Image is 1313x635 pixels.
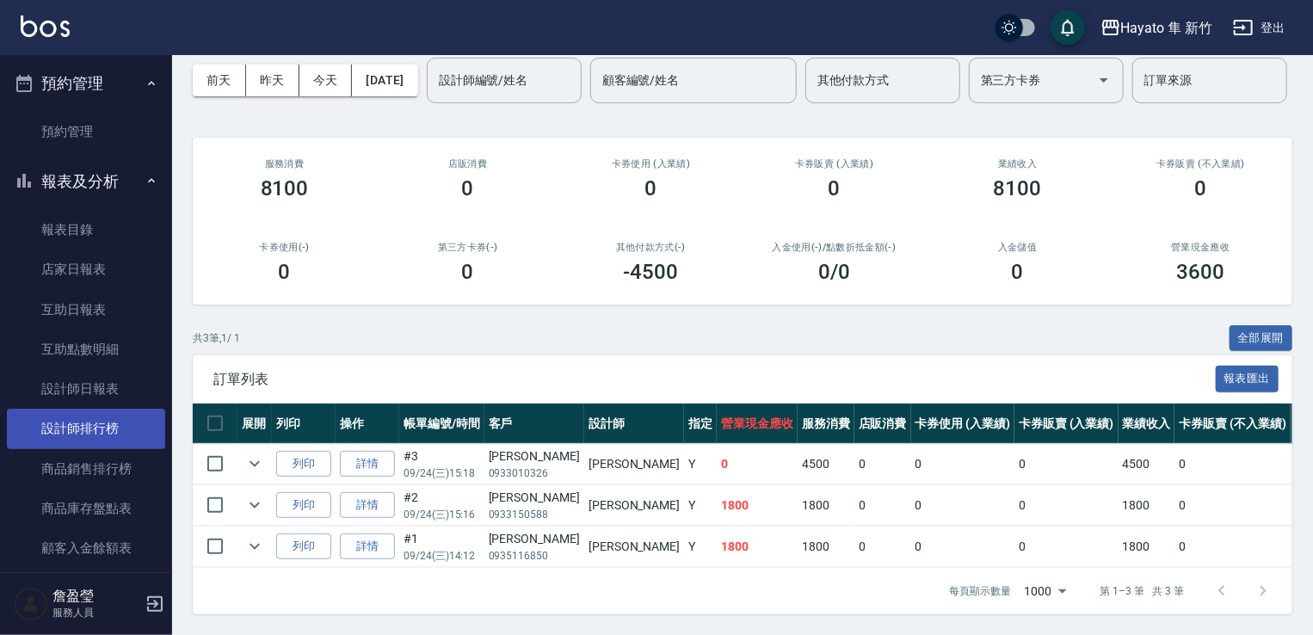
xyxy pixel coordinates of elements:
td: #3 [399,444,484,484]
button: 全部展開 [1230,325,1293,352]
h3: 3600 [1177,260,1225,284]
a: 互助點數明細 [7,330,165,369]
td: 0 [854,527,911,567]
p: 第 1–3 筆 共 3 筆 [1100,583,1184,599]
th: 列印 [272,404,336,444]
td: 1800 [1119,527,1175,567]
td: Y [684,527,717,567]
td: 1800 [798,527,854,567]
th: 指定 [684,404,717,444]
a: 預約管理 [7,112,165,151]
a: 報表目錄 [7,210,165,250]
td: #1 [399,527,484,567]
td: 0 [1174,485,1290,526]
h3: 0 [279,260,291,284]
h2: 卡券使用(-) [213,242,355,253]
p: 共 3 筆, 1 / 1 [193,330,240,346]
a: 詳情 [340,451,395,478]
td: 0 [911,485,1015,526]
button: 列印 [276,492,331,519]
h2: 卡券販賣 (入業績) [763,158,905,170]
p: 0933150588 [489,507,580,522]
th: 帳單編號/時間 [399,404,484,444]
a: 設計師排行榜 [7,409,165,448]
th: 操作 [336,404,399,444]
th: 設計師 [584,404,684,444]
th: 店販消費 [854,404,911,444]
p: 09/24 (三) 15:16 [404,507,480,522]
h3: 0 [462,260,474,284]
button: expand row [242,492,268,518]
td: 1800 [1119,485,1175,526]
h3: 8100 [994,176,1042,200]
td: 1800 [798,485,854,526]
h3: 0 [645,176,657,200]
td: #2 [399,485,484,526]
p: 服務人員 [52,605,140,620]
p: 09/24 (三) 15:18 [404,465,480,481]
h2: 卡券使用 (入業績) [580,158,722,170]
td: [PERSON_NAME] [584,485,684,526]
h3: 服務消費 [213,158,355,170]
p: 每頁顯示數量 [949,583,1011,599]
h3: -4500 [624,260,679,284]
th: 卡券販賣 (不入業績) [1174,404,1290,444]
h2: 入金儲值 [946,242,1088,253]
div: [PERSON_NAME] [489,489,580,507]
button: 預約管理 [7,61,165,106]
td: 0 [854,444,911,484]
a: 商品庫存盤點表 [7,489,165,528]
div: 1000 [1018,568,1073,614]
button: 列印 [276,451,331,478]
img: Person [14,587,48,621]
td: Y [684,444,717,484]
th: 卡券販賣 (入業績) [1014,404,1119,444]
div: Hayato 隼 新竹 [1121,17,1212,39]
button: 列印 [276,533,331,560]
th: 卡券使用 (入業績) [911,404,1015,444]
a: 店家日報表 [7,250,165,289]
h5: 詹盈瑩 [52,588,140,605]
button: expand row [242,451,268,477]
button: Open [1090,66,1118,94]
td: 4500 [1119,444,1175,484]
h3: 0 [829,176,841,200]
h3: 0 /0 [818,260,850,284]
th: 客戶 [484,404,584,444]
h2: 卡券販賣 (不入業績) [1130,158,1272,170]
td: 1800 [717,527,798,567]
th: 服務消費 [798,404,854,444]
h3: 0 [462,176,474,200]
h2: 店販消費 [397,158,539,170]
button: Hayato 隼 新竹 [1094,10,1219,46]
p: 0935116850 [489,548,580,564]
button: save [1051,10,1085,45]
a: 設計師日報表 [7,369,165,409]
td: 0 [1174,444,1290,484]
h2: 業績收入 [946,158,1088,170]
div: [PERSON_NAME] [489,530,580,548]
td: 1800 [717,485,798,526]
p: 0933010326 [489,465,580,481]
td: 0 [717,444,798,484]
td: Y [684,485,717,526]
span: 訂單列表 [213,371,1216,388]
td: 0 [854,485,911,526]
a: 詳情 [340,533,395,560]
button: 報表及分析 [7,159,165,204]
td: 4500 [798,444,854,484]
a: 商品銷售排行榜 [7,449,165,489]
td: 0 [911,527,1015,567]
h3: 0 [1012,260,1024,284]
th: 展開 [237,404,272,444]
td: 0 [1174,527,1290,567]
a: 顧客入金餘額表 [7,528,165,568]
button: 昨天 [246,65,299,96]
a: 報表匯出 [1216,370,1279,386]
a: 互助日報表 [7,290,165,330]
td: [PERSON_NAME] [584,444,684,484]
td: [PERSON_NAME] [584,527,684,567]
td: 0 [1014,485,1119,526]
button: 今天 [299,65,353,96]
button: [DATE] [352,65,417,96]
